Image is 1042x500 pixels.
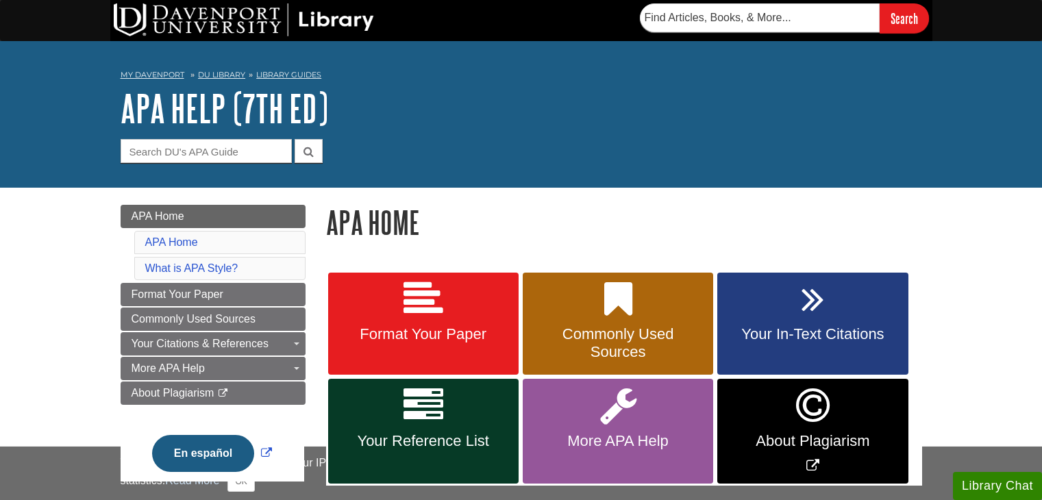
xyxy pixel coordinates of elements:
button: Library Chat [953,472,1042,500]
input: Find Articles, Books, & More... [640,3,880,32]
span: Your Citations & References [132,338,269,349]
i: This link opens in a new window [217,389,229,398]
a: Your In-Text Citations [717,273,908,375]
a: Link opens in new window [149,447,275,459]
a: Library Guides [256,70,321,79]
span: More APA Help [533,432,703,450]
a: Format Your Paper [328,273,519,375]
input: Search [880,3,929,33]
span: Format Your Paper [338,325,508,343]
a: About Plagiarism [121,382,306,405]
span: About Plagiarism [132,387,214,399]
span: Your In-Text Citations [728,325,897,343]
a: More APA Help [121,357,306,380]
a: More APA Help [523,379,713,484]
a: DU Library [198,70,245,79]
input: Search DU's APA Guide [121,139,292,163]
form: Searches DU Library's articles, books, and more [640,3,929,33]
a: APA Home [121,205,306,228]
span: Your Reference List [338,432,508,450]
h1: APA Home [326,205,922,240]
span: Commonly Used Sources [132,313,256,325]
a: Your Reference List [328,379,519,484]
span: Format Your Paper [132,288,223,300]
a: Link opens in new window [717,379,908,484]
a: Commonly Used Sources [121,308,306,331]
a: Your Citations & References [121,332,306,355]
a: Commonly Used Sources [523,273,713,375]
span: APA Home [132,210,184,222]
a: What is APA Style? [145,262,238,274]
a: APA Home [145,236,198,248]
button: En español [152,435,254,472]
nav: breadcrumb [121,66,922,88]
div: Guide Page Menu [121,205,306,495]
span: More APA Help [132,362,205,374]
a: APA Help (7th Ed) [121,87,328,129]
span: About Plagiarism [728,432,897,450]
span: Commonly Used Sources [533,325,703,361]
a: Format Your Paper [121,283,306,306]
a: My Davenport [121,69,184,81]
img: DU Library [114,3,374,36]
